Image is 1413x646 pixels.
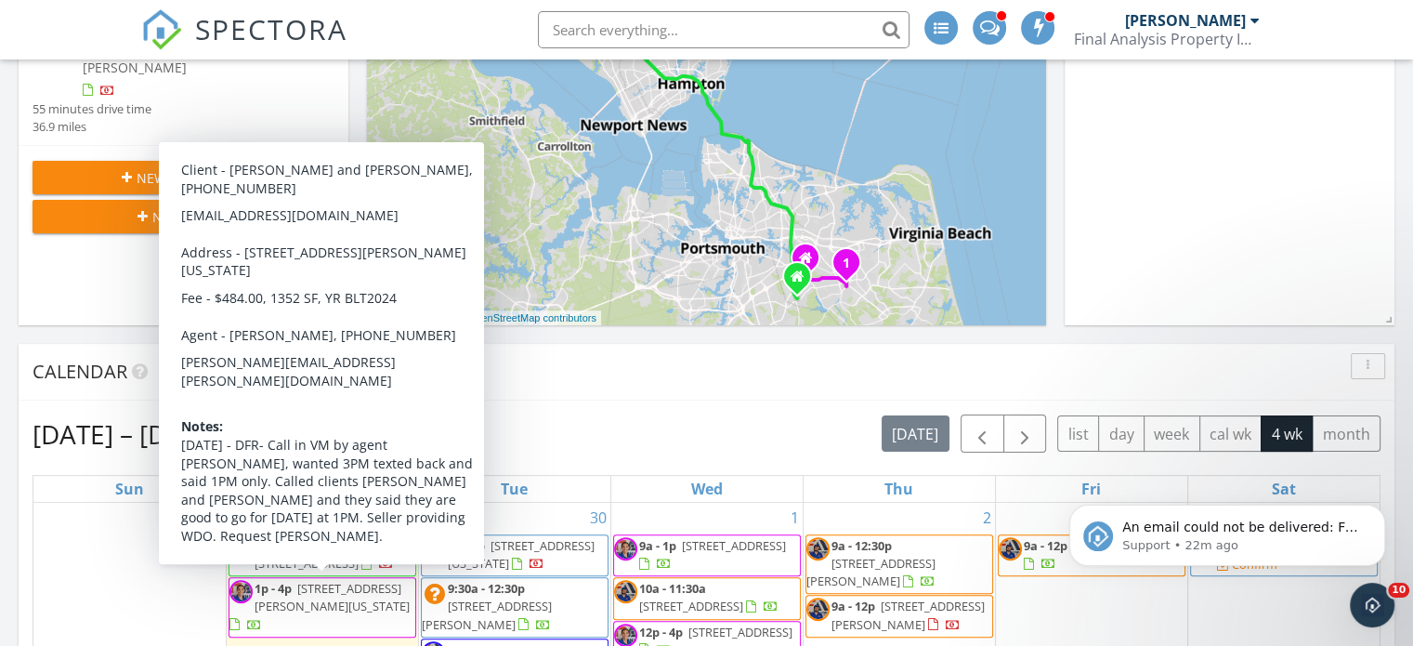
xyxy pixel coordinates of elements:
[255,537,394,572] a: 1p - 4:30p [STREET_ADDRESS]
[1003,415,1047,453] button: Next
[688,624,792,640] span: [STREET_ADDRESS]
[202,503,226,533] a: Go to September 28, 2025
[394,503,418,533] a: Go to September 29, 2025
[33,200,334,233] button: New Quote
[1057,415,1099,452] button: list
[682,537,786,554] span: [STREET_ADDRESS]
[1041,466,1413,596] iframe: Intercom notifications message
[806,537,935,589] a: 9a - 12:30p [STREET_ADDRESS][PERSON_NAME]
[33,161,334,194] button: New Inspection
[229,577,416,638] a: 1p - 4p [STREET_ADDRESS][PERSON_NAME][US_STATE]
[1098,415,1145,452] button: day
[33,100,151,118] div: 55 minutes drive time
[1350,583,1394,627] iframe: Intercom live chat
[83,59,187,76] span: [PERSON_NAME]
[448,537,595,572] span: [STREET_ADDRESS][US_STATE]
[195,9,347,48] span: SPECTORA
[302,476,343,502] a: Monday
[613,534,801,576] a: 9a - 1p [STREET_ADDRESS]
[1125,11,1246,30] div: [PERSON_NAME]
[805,257,817,269] div: 1446 Kempsville Rd, Virginia Beach VA 23464
[33,359,127,384] span: Calendar
[33,118,151,136] div: 36.9 miles
[141,25,347,64] a: SPECTORA
[831,537,892,554] span: 9a - 12:30p
[787,503,803,533] a: Go to October 1, 2025
[687,476,726,502] a: Wednesday
[586,503,610,533] a: Go to September 30, 2025
[448,580,525,597] span: 9:30a - 12:30p
[33,415,220,453] h2: [DATE] – [DATE]
[422,580,552,632] a: 9:30a - 12:30p [STREET_ADDRESS][PERSON_NAME]
[421,577,608,638] a: 9:30a - 12:30p [STREET_ADDRESS][PERSON_NAME]
[614,580,637,603] img: 20210608_122349.jpg
[639,580,778,614] a: 10a - 11:30a [STREET_ADDRESS]
[639,624,683,640] span: 12p - 4p
[1024,537,1067,554] span: 9a - 12p
[538,11,909,48] input: Search everything...
[367,310,601,326] div: |
[881,476,917,502] a: Thursday
[448,537,485,554] span: 9a - 1p
[806,537,830,560] img: 20210608_122349.jpg
[639,598,743,614] span: [STREET_ADDRESS]
[613,577,801,619] a: 10a - 11:30a [STREET_ADDRESS]
[422,598,552,632] span: [STREET_ADDRESS][PERSON_NAME]
[1024,537,1177,572] a: 9a - 12p [STREET_ADDRESS]
[405,312,455,323] a: © MapTiler
[882,415,949,452] button: [DATE]
[1144,415,1200,452] button: week
[639,580,706,597] span: 10a - 11:30a
[497,476,531,502] a: Tuesday
[639,537,676,554] span: 9a - 1p
[229,580,253,603] img: 20210610_122857.jpg
[1312,415,1380,452] button: month
[137,168,246,188] span: New Inspection
[255,580,292,597] span: 1p - 4p
[639,537,786,572] a: 9a - 1p [STREET_ADDRESS]
[1388,583,1409,598] span: 10
[831,598,985,632] span: [STREET_ADDRESS][PERSON_NAME]
[998,534,1185,576] a: 9a - 12p [STREET_ADDRESS]
[831,598,985,632] a: 9a - 12p [STREET_ADDRESS][PERSON_NAME]
[448,537,595,572] a: 9a - 1p [STREET_ADDRESS][US_STATE]
[229,534,416,576] a: 1p - 4:30p [STREET_ADDRESS]
[805,595,993,637] a: 9a - 12p [STREET_ADDRESS][PERSON_NAME]
[111,476,148,502] a: Sunday
[1074,30,1260,48] div: Final Analysis Property Inspections
[421,534,608,576] a: 9a - 1p [STREET_ADDRESS][US_STATE]
[806,555,935,589] span: [STREET_ADDRESS][PERSON_NAME]
[152,207,230,227] span: New Quote
[843,257,850,270] i: 1
[831,598,875,614] span: 9a - 12p
[979,503,995,533] a: Go to October 2, 2025
[229,537,253,560] img: todd_estes_round_hs.png
[141,9,182,50] img: The Best Home Inspection Software - Spectora
[255,580,410,614] span: [STREET_ADDRESS][PERSON_NAME][US_STATE]
[255,555,359,572] span: [STREET_ADDRESS]
[999,537,1022,560] img: 20210608_122349.jpg
[806,598,830,621] img: 20210608_122349.jpg
[33,17,334,136] a: 1:00 pm [STREET_ADDRESS] [PERSON_NAME] 55 minutes drive time 36.9 miles
[255,537,308,554] span: 1p - 4:30p
[805,534,993,595] a: 9a - 12:30p [STREET_ADDRESS][PERSON_NAME]
[1199,415,1263,452] button: cal wk
[961,415,1004,453] button: Previous
[229,580,410,632] a: 1p - 4p [STREET_ADDRESS][PERSON_NAME][US_STATE]
[797,276,808,287] div: 1948 Blue Knob Rd, Virginia Beach VA 23464
[614,537,637,560] img: 20210610_122857.jpg
[1261,415,1313,452] button: 4 wk
[846,262,857,273] div: 1736 Vankar Dr 306, Virginia Beach, VA 23456
[372,312,402,323] a: Leaflet
[458,312,596,323] a: © OpenStreetMap contributors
